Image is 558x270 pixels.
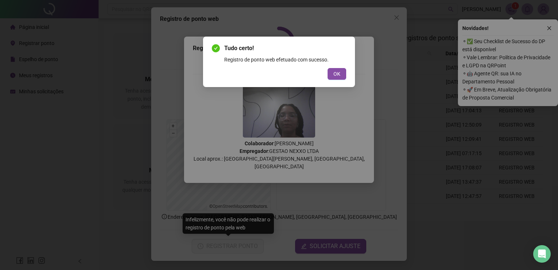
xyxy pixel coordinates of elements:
[212,44,220,52] span: check-circle
[533,245,551,263] div: Open Intercom Messenger
[328,68,346,80] button: OK
[224,44,346,53] span: Tudo certo!
[224,56,346,64] div: Registro de ponto web efetuado com sucesso.
[333,70,340,78] span: OK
